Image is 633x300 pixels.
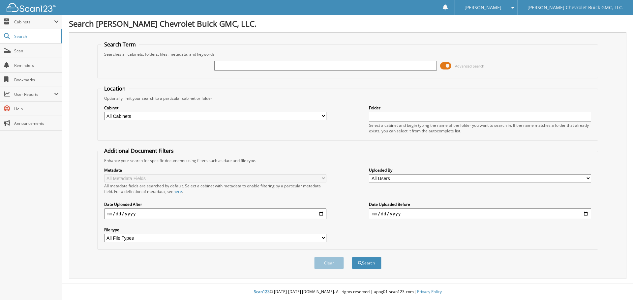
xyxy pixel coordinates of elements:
span: Reminders [14,63,59,68]
div: Enhance your search for specific documents using filters such as date and file type. [101,158,595,163]
div: Searches all cabinets, folders, files, metadata, and keywords [101,51,595,57]
div: © [DATE]-[DATE] [DOMAIN_NAME]. All rights reserved | appg01-scan123-com | [62,284,633,300]
label: Cabinet [104,105,326,111]
button: Search [352,257,381,269]
span: [PERSON_NAME] [465,6,501,10]
span: Cabinets [14,19,54,25]
label: Date Uploaded After [104,202,326,207]
div: Select a cabinet and begin typing the name of the folder you want to search in. If the name match... [369,123,591,134]
label: File type [104,227,326,232]
legend: Search Term [101,41,139,48]
img: scan123-logo-white.svg [7,3,56,12]
label: Date Uploaded Before [369,202,591,207]
span: Scan123 [254,289,270,294]
button: Clear [314,257,344,269]
iframe: Chat Widget [600,268,633,300]
legend: Location [101,85,129,92]
a: Privacy Policy [417,289,442,294]
h1: Search [PERSON_NAME] Chevrolet Buick GMC, LLC. [69,18,626,29]
a: here [173,189,182,194]
label: Metadata [104,167,326,173]
span: Scan [14,48,59,54]
span: Bookmarks [14,77,59,83]
span: Search [14,34,58,39]
span: Help [14,106,59,112]
span: Announcements [14,121,59,126]
div: Optionally limit your search to a particular cabinet or folder [101,95,595,101]
label: Uploaded By [369,167,591,173]
span: Advanced Search [455,64,484,68]
input: end [369,208,591,219]
legend: Additional Document Filters [101,147,177,154]
div: All metadata fields are searched by default. Select a cabinet with metadata to enable filtering b... [104,183,326,194]
label: Folder [369,105,591,111]
span: User Reports [14,92,54,97]
input: start [104,208,326,219]
span: [PERSON_NAME] Chevrolet Buick GMC, LLC. [527,6,623,10]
